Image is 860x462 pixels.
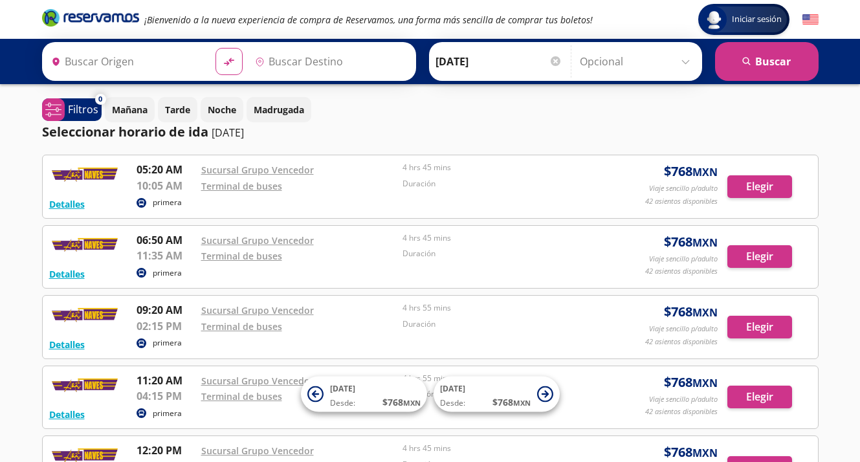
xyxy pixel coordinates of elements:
p: Duración [402,318,598,330]
p: Noche [208,103,236,116]
p: 4 hrs 55 mins [402,302,598,314]
button: [DATE]Desde:$768MXN [301,377,427,412]
input: Opcional [580,45,696,78]
p: Duración [402,248,598,259]
a: Sucursal Grupo Vencedor [201,445,314,457]
a: Terminal de buses [201,180,282,192]
p: 02:15 PM [137,318,195,334]
p: Mañana [112,103,148,116]
span: $ 768 [664,162,718,181]
button: Mañana [105,97,155,122]
p: 4 hrs 45 mins [402,443,598,454]
button: English [802,12,819,28]
span: [DATE] [330,383,355,394]
p: Madrugada [254,103,304,116]
button: Elegir [727,175,792,198]
input: Buscar Origen [46,45,205,78]
p: primera [153,197,182,208]
button: Tarde [158,97,197,122]
button: Detalles [49,267,85,281]
small: MXN [692,446,718,460]
a: Brand Logo [42,8,139,31]
p: Seleccionar horario de ida [42,122,208,142]
i: Brand Logo [42,8,139,27]
img: RESERVAMOS [49,232,120,258]
p: primera [153,337,182,349]
p: Viaje sencillo p/adulto [649,394,718,405]
span: [DATE] [440,383,465,394]
span: $ 768 [664,302,718,322]
p: Duración [402,178,598,190]
p: 42 asientos disponibles [645,266,718,277]
span: $ 768 [382,395,421,409]
button: Buscar [715,42,819,81]
p: 4 hrs 45 mins [402,232,598,244]
p: 05:20 AM [137,162,195,177]
p: 12:20 PM [137,443,195,458]
p: Tarde [165,103,190,116]
span: Desde: [330,397,355,409]
button: [DATE]Desde:$768MXN [434,377,560,412]
img: RESERVAMOS [49,302,120,328]
button: Noche [201,97,243,122]
a: Terminal de buses [201,250,282,262]
span: $ 768 [664,232,718,252]
input: Elegir Fecha [436,45,562,78]
a: Terminal de buses [201,320,282,333]
p: primera [153,408,182,419]
a: Sucursal Grupo Vencedor [201,304,314,316]
input: Buscar Destino [250,45,409,78]
p: 11:35 AM [137,248,195,263]
a: Sucursal Grupo Vencedor [201,164,314,176]
a: Terminal de buses [201,390,282,402]
span: $ 768 [492,395,531,409]
p: Viaje sencillo p/adulto [649,183,718,194]
button: Madrugada [247,97,311,122]
small: MXN [403,398,421,408]
small: MXN [692,376,718,390]
p: 42 asientos disponibles [645,406,718,417]
button: 0Filtros [42,98,102,121]
a: Sucursal Grupo Vencedor [201,234,314,247]
p: 10:05 AM [137,178,195,193]
span: Iniciar sesión [727,13,787,26]
p: 4 hrs 45 mins [402,162,598,173]
button: Elegir [727,386,792,408]
small: MXN [692,236,718,250]
small: MXN [692,305,718,320]
p: 42 asientos disponibles [645,336,718,347]
img: RESERVAMOS [49,162,120,188]
p: 4 hrs 55 mins [402,373,598,384]
p: 42 asientos disponibles [645,196,718,207]
p: 09:20 AM [137,302,195,318]
span: $ 768 [664,443,718,462]
a: Sucursal Grupo Vencedor [201,375,314,387]
p: Filtros [68,102,98,117]
p: [DATE] [212,125,244,140]
button: Elegir [727,245,792,268]
p: primera [153,267,182,279]
p: Viaje sencillo p/adulto [649,254,718,265]
button: Detalles [49,408,85,421]
small: MXN [692,165,718,179]
span: $ 768 [664,373,718,392]
button: Detalles [49,338,85,351]
em: ¡Bienvenido a la nueva experiencia de compra de Reservamos, una forma más sencilla de comprar tus... [144,14,593,26]
p: 06:50 AM [137,232,195,248]
span: 0 [98,94,102,105]
p: Viaje sencillo p/adulto [649,324,718,335]
small: MXN [513,398,531,408]
img: RESERVAMOS [49,373,120,399]
p: 04:15 PM [137,388,195,404]
span: Desde: [440,397,465,409]
button: Elegir [727,316,792,338]
button: Detalles [49,197,85,211]
p: 11:20 AM [137,373,195,388]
